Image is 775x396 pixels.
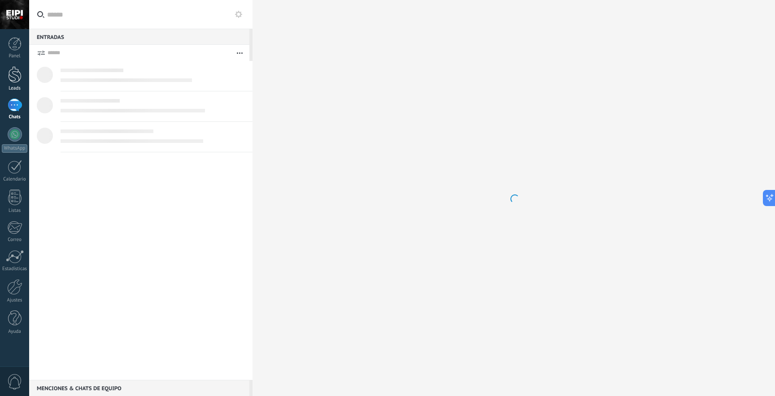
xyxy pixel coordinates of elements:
[2,266,28,272] div: Estadísticas
[2,114,28,120] div: Chats
[230,45,249,61] button: Más
[29,29,249,45] div: Entradas
[2,208,28,214] div: Listas
[2,86,28,91] div: Leads
[2,329,28,335] div: Ayuda
[2,53,28,59] div: Panel
[2,176,28,182] div: Calendario
[2,144,27,153] div: WhatsApp
[2,297,28,303] div: Ajustes
[2,237,28,243] div: Correo
[29,380,249,396] div: Menciones & Chats de equipo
